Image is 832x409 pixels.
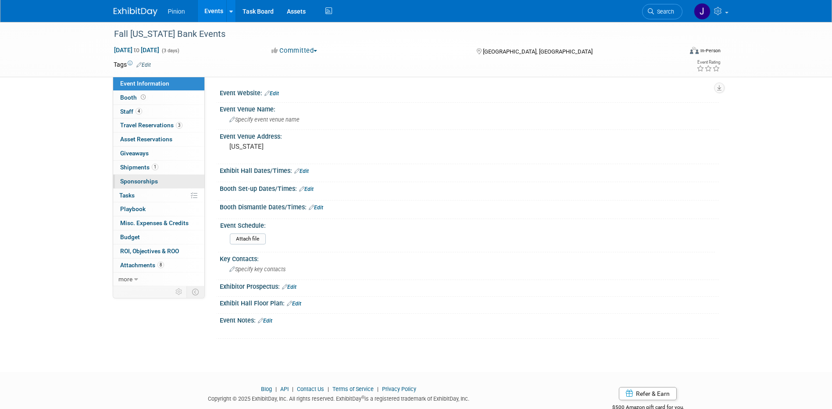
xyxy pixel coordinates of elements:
[290,386,296,392] span: |
[113,77,204,90] a: Event Information
[113,133,204,146] a: Asset Reservations
[220,130,719,141] div: Event Venue Address:
[375,386,381,392] span: |
[113,189,204,202] a: Tasks
[161,48,179,54] span: (3 days)
[273,386,279,392] span: |
[229,143,418,151] pre: [US_STATE]
[114,60,151,69] td: Tags
[220,86,719,98] div: Event Website:
[113,273,204,286] a: more
[229,116,300,123] span: Specify event venue name
[113,230,204,244] a: Budget
[113,161,204,174] a: Shipments1
[113,91,204,104] a: Booth
[113,216,204,230] a: Misc. Expenses & Credits
[120,219,189,226] span: Misc. Expenses & Credits
[111,26,669,42] div: Fall [US_STATE] Bank Events
[120,136,172,143] span: Asset Reservations
[483,48,593,55] span: [GEOGRAPHIC_DATA], [GEOGRAPHIC_DATA]
[258,318,272,324] a: Edit
[220,252,719,263] div: Key Contacts:
[220,103,719,114] div: Event Venue Name:
[114,46,160,54] span: [DATE] [DATE]
[325,386,331,392] span: |
[361,395,364,400] sup: ®
[220,297,719,308] div: Exhibit Hall Floor Plan:
[113,175,204,188] a: Sponsorships
[139,94,147,100] span: Booth not reserved yet
[220,219,715,230] div: Event Schedule:
[700,47,721,54] div: In-Person
[136,108,142,115] span: 4
[619,387,677,400] a: Refer & Earn
[120,80,169,87] span: Event Information
[136,62,151,68] a: Edit
[309,204,323,211] a: Edit
[113,202,204,216] a: Playbook
[220,280,719,291] div: Exhibitor Prospectus:
[114,7,157,16] img: ExhibitDay
[168,8,185,15] span: Pinion
[171,286,187,298] td: Personalize Event Tab Strip
[282,284,296,290] a: Edit
[631,46,721,59] div: Event Format
[157,262,164,268] span: 8
[696,60,720,65] div: Event Rating
[118,276,132,283] span: more
[299,186,314,192] a: Edit
[120,108,142,115] span: Staff
[294,168,309,174] a: Edit
[694,3,711,20] img: Jennifer Plumisto
[654,8,674,15] span: Search
[220,201,719,212] div: Booth Dismantle Dates/Times:
[382,386,416,392] a: Privacy Policy
[120,94,147,101] span: Booth
[113,105,204,118] a: Staff4
[297,386,324,392] a: Contact Us
[120,233,140,240] span: Budget
[264,90,279,97] a: Edit
[113,258,204,272] a: Attachments8
[152,164,158,170] span: 1
[186,286,204,298] td: Toggle Event Tabs
[220,314,719,325] div: Event Notes:
[120,205,146,212] span: Playbook
[220,164,719,176] div: Exhibit Hall Dates/Times:
[120,164,158,171] span: Shipments
[132,47,141,54] span: to
[220,182,719,194] div: Booth Set-up Dates/Times:
[332,386,374,392] a: Terms of Service
[114,393,564,403] div: Copyright © 2025 ExhibitDay, Inc. All rights reserved. ExhibitDay is a registered trademark of Ex...
[280,386,289,392] a: API
[287,301,301,307] a: Edit
[120,150,149,157] span: Giveaways
[120,248,179,255] span: ROI, Objectives & ROO
[113,147,204,160] a: Giveaways
[229,266,286,273] span: Specify key contacts
[119,192,135,199] span: Tasks
[176,122,182,129] span: 3
[120,122,182,129] span: Travel Reservations
[268,46,321,55] button: Committed
[113,118,204,132] a: Travel Reservations3
[690,47,699,54] img: Format-Inperson.png
[120,178,158,185] span: Sponsorships
[113,244,204,258] a: ROI, Objectives & ROO
[120,262,164,269] span: Attachments
[642,4,682,19] a: Search
[261,386,272,392] a: Blog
